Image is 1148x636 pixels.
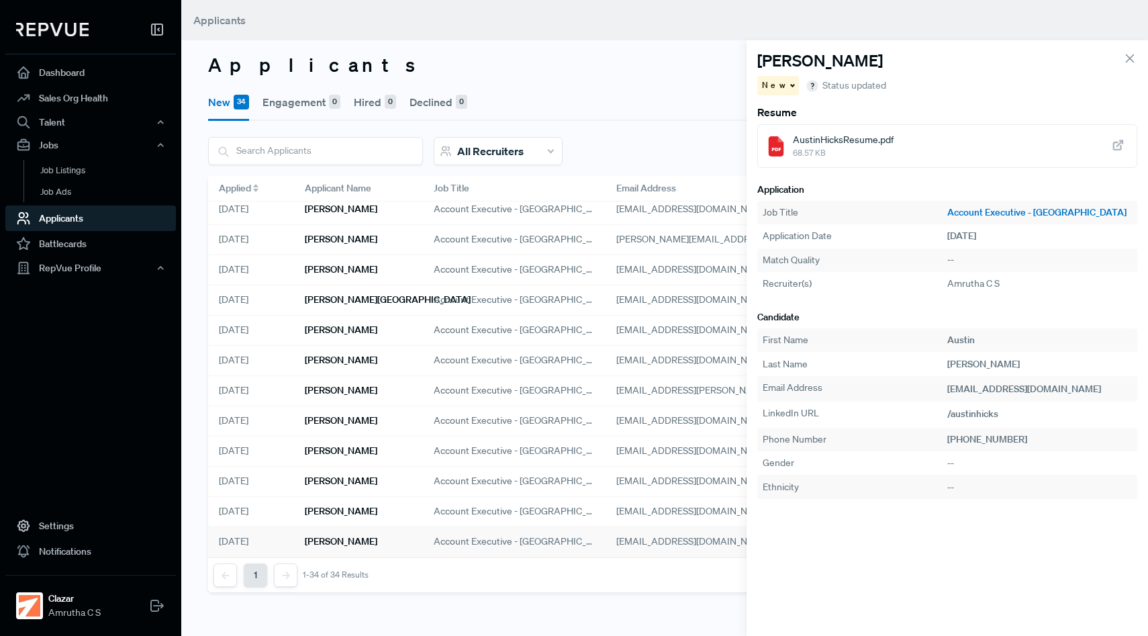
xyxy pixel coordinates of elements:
div: [PERSON_NAME] [947,357,1132,371]
button: Jobs [5,134,176,156]
div: Ethnicity [763,480,947,494]
span: Account Executive - [GEOGRAPHIC_DATA] [434,263,595,277]
a: Job Listings [23,160,194,181]
h6: [PERSON_NAME] [305,536,377,547]
div: [DATE] [208,225,294,255]
div: LinkedIn URL [763,406,947,422]
span: [EMAIL_ADDRESS][DOMAIN_NAME] [616,535,770,547]
div: [PHONE_NUMBER] [947,433,1132,447]
h6: Application [757,184,1138,195]
h6: Candidate [757,312,1138,323]
span: Account Executive - [GEOGRAPHIC_DATA] [434,535,595,549]
div: Email Address [763,381,947,397]
span: Account Executive - [GEOGRAPHIC_DATA] [434,383,595,398]
a: Battlecards [5,231,176,257]
span: Account Executive - [GEOGRAPHIC_DATA] [434,202,595,216]
span: Account Executive - [GEOGRAPHIC_DATA] [434,414,595,428]
span: Account Executive - [GEOGRAPHIC_DATA] [434,474,595,488]
span: [EMAIL_ADDRESS][DOMAIN_NAME] [616,414,770,426]
div: First Name [763,333,947,347]
a: Settings [5,513,176,539]
h6: [PERSON_NAME] [305,385,377,396]
span: Applied [219,181,251,195]
div: Recruiter(s) [763,277,947,291]
div: Gender [763,456,947,470]
span: New [762,79,788,91]
input: Search Applicants [209,138,422,164]
div: Match Quality [763,253,947,267]
div: 0 [456,95,467,109]
span: Applicants [193,13,246,27]
div: Phone Number [763,433,947,447]
h6: [PERSON_NAME] [305,234,377,245]
div: Toggle SortBy [208,176,294,201]
button: Engagement0 [262,83,340,121]
span: 68.57 KB [793,147,894,159]
span: Account Executive - [GEOGRAPHIC_DATA] [434,232,595,246]
span: Email Address [616,181,676,195]
div: [DATE] [208,467,294,497]
div: Application Date [763,229,947,243]
span: Applicant Name [305,181,371,195]
span: [EMAIL_ADDRESS][DOMAIN_NAME] [616,354,770,366]
a: Sales Org Health [5,85,176,111]
div: Austin [947,333,1132,347]
button: Talent [5,111,176,134]
img: RepVue [16,23,89,36]
div: Last Name [763,357,947,371]
div: Job Title [763,206,947,220]
span: Account Executive - [GEOGRAPHIC_DATA] [434,323,595,337]
div: 0 [385,95,396,109]
img: Clazar [19,595,40,617]
nav: pagination [213,563,369,587]
span: [EMAIL_ADDRESS][DOMAIN_NAME] [616,263,770,275]
span: AustinHicksResume.pdf [793,133,894,147]
div: -- [947,253,1132,267]
div: [DATE] [208,346,294,376]
span: Amrutha C S [947,277,1000,289]
span: All Recruiters [457,144,524,158]
a: Notifications [5,539,176,564]
div: [DATE] [208,316,294,346]
div: [DATE] [208,285,294,316]
a: /austinhicks [947,408,1014,420]
span: [EMAIL_ADDRESS][DOMAIN_NAME] [616,445,770,457]
span: [EMAIL_ADDRESS][DOMAIN_NAME] [616,475,770,487]
div: -- [947,480,1132,494]
div: [DATE] [208,497,294,527]
span: Status updated [822,79,886,93]
div: [DATE] [208,376,294,406]
div: 34 [234,95,249,109]
a: Job Ads [23,181,194,203]
div: [DATE] [208,437,294,467]
div: [DATE] [947,229,1132,243]
div: [DATE] [208,255,294,285]
span: [EMAIL_ADDRESS][DOMAIN_NAME] [616,505,770,517]
span: Account Executive - [GEOGRAPHIC_DATA] [434,444,595,458]
div: [DATE] [208,406,294,437]
span: /austinhicks [947,408,998,420]
h6: [PERSON_NAME] [305,324,377,336]
button: RepVue Profile [5,257,176,279]
span: [EMAIL_ADDRESS][DOMAIN_NAME] [616,324,770,336]
a: Applicants [5,206,176,231]
button: New34 [208,83,249,121]
h6: [PERSON_NAME] [305,506,377,517]
div: -- [947,456,1132,470]
span: [EMAIL_ADDRESS][DOMAIN_NAME] [947,383,1101,395]
span: Account Executive - [GEOGRAPHIC_DATA] [434,504,595,518]
h6: Resume [757,106,1138,119]
a: AustinHicksResume.pdf68.57 KB [757,124,1138,168]
h6: [PERSON_NAME] [305,264,377,275]
h3: Applicants [208,54,1121,77]
span: Account Executive - [GEOGRAPHIC_DATA] [434,353,595,367]
span: [EMAIL_ADDRESS][DOMAIN_NAME] [616,203,770,215]
button: Declined0 [410,83,467,121]
button: Previous [213,563,237,587]
button: Hired0 [354,83,396,121]
a: ClazarClazarAmrutha C S [5,575,176,625]
h6: [PERSON_NAME] [305,203,377,215]
h6: [PERSON_NAME] [305,475,377,487]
